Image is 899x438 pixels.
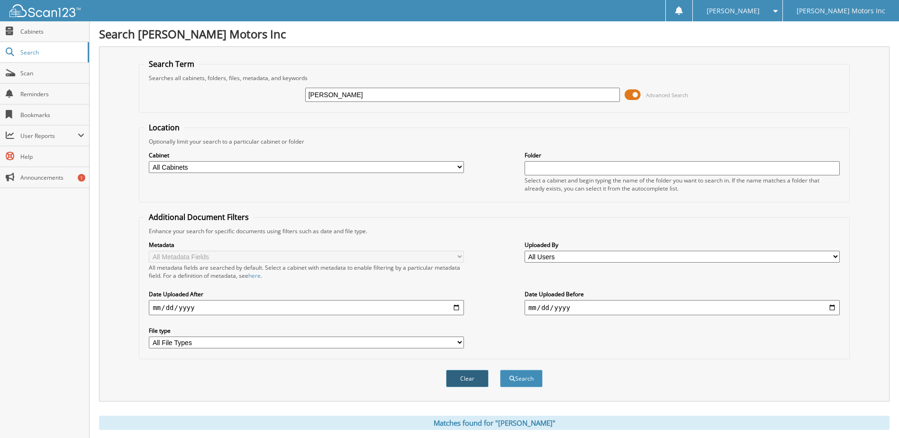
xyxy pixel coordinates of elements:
[99,26,890,42] h1: Search [PERSON_NAME] Motors Inc
[149,290,464,298] label: Date Uploaded After
[646,91,688,99] span: Advanced Search
[525,241,840,249] label: Uploaded By
[144,212,254,222] legend: Additional Document Filters
[248,272,261,280] a: here
[20,27,84,36] span: Cabinets
[446,370,489,387] button: Clear
[144,74,844,82] div: Searches all cabinets, folders, files, metadata, and keywords
[525,176,840,192] div: Select a cabinet and begin typing the name of the folder you want to search in. If the name match...
[9,4,81,17] img: scan123-logo-white.svg
[500,370,543,387] button: Search
[149,151,464,159] label: Cabinet
[20,48,83,56] span: Search
[149,241,464,249] label: Metadata
[149,264,464,280] div: All metadata fields are searched by default. Select a cabinet with metadata to enable filtering b...
[707,8,760,14] span: [PERSON_NAME]
[852,392,899,438] iframe: Chat Widget
[144,59,199,69] legend: Search Term
[525,151,840,159] label: Folder
[525,300,840,315] input: end
[149,300,464,315] input: start
[20,132,78,140] span: User Reports
[144,122,184,133] legend: Location
[20,90,84,98] span: Reminders
[20,111,84,119] span: Bookmarks
[144,227,844,235] div: Enhance your search for specific documents using filters such as date and file type.
[20,153,84,161] span: Help
[20,69,84,77] span: Scan
[797,8,885,14] span: [PERSON_NAME] Motors Inc
[99,416,890,430] div: Matches found for "[PERSON_NAME]"
[78,174,85,182] div: 1
[144,137,844,146] div: Optionally limit your search to a particular cabinet or folder
[525,290,840,298] label: Date Uploaded Before
[149,327,464,335] label: File type
[20,173,84,182] span: Announcements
